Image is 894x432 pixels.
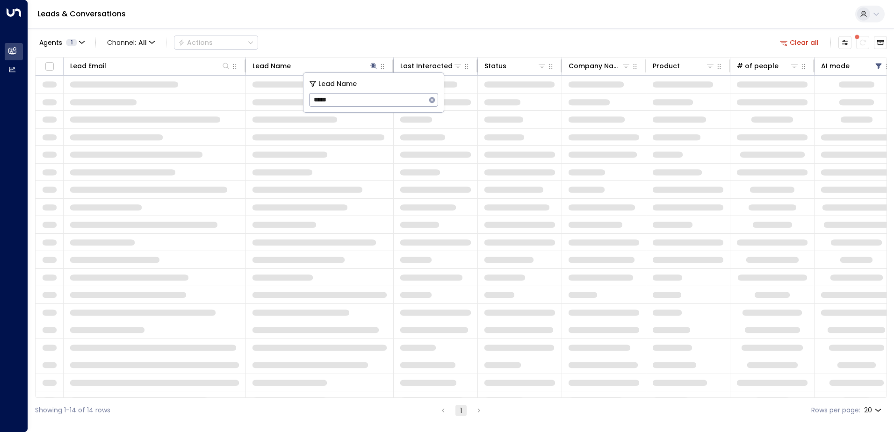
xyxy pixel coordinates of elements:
[138,39,147,46] span: All
[484,60,547,72] div: Status
[653,60,680,72] div: Product
[874,36,887,49] button: Archived Leads
[103,36,159,49] button: Channel:All
[400,60,453,72] div: Last Interacted
[856,36,869,49] span: There are new threads available. Refresh the grid to view the latest updates.
[70,60,106,72] div: Lead Email
[103,36,159,49] span: Channel:
[252,60,378,72] div: Lead Name
[811,405,860,415] label: Rows per page:
[252,60,291,72] div: Lead Name
[174,36,258,50] button: Actions
[66,39,77,46] span: 1
[838,36,851,49] button: Customize
[174,36,258,50] div: Button group with a nested menu
[318,79,357,89] span: Lead Name
[37,8,126,19] a: Leads & Conversations
[737,60,779,72] div: # of people
[39,39,62,46] span: Agents
[70,60,231,72] div: Lead Email
[437,404,485,416] nav: pagination navigation
[35,36,88,49] button: Agents1
[455,405,467,416] button: page 1
[737,60,799,72] div: # of people
[569,60,631,72] div: Company Name
[484,60,506,72] div: Status
[178,38,213,47] div: Actions
[400,60,462,72] div: Last Interacted
[821,60,883,72] div: AI mode
[864,403,883,417] div: 20
[653,60,715,72] div: Product
[776,36,823,49] button: Clear all
[569,60,621,72] div: Company Name
[821,60,850,72] div: AI mode
[35,405,110,415] div: Showing 1-14 of 14 rows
